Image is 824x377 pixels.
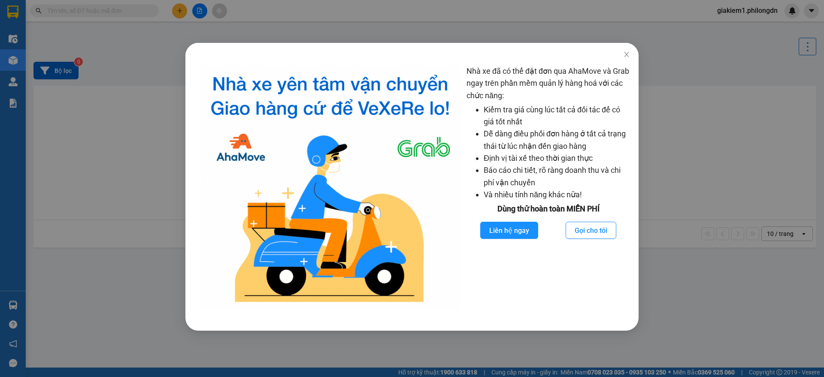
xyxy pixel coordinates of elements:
span: Liên hệ ngay [489,225,529,236]
img: logo [201,65,460,309]
li: Kiểm tra giá cùng lúc tất cả đối tác để có giá tốt nhất [484,104,630,128]
div: Dùng thử hoàn toàn MIỄN PHÍ [467,203,630,215]
button: Gọi cho tôi [566,222,616,239]
button: Liên hệ ngay [480,222,538,239]
li: Định vị tài xế theo thời gian thực [484,152,630,164]
button: Close [615,43,639,67]
span: close [623,51,630,58]
li: Dễ dàng điều phối đơn hàng ở tất cả trạng thái từ lúc nhận đến giao hàng [484,128,630,152]
li: Và nhiều tính năng khác nữa! [484,189,630,201]
li: Báo cáo chi tiết, rõ ràng doanh thu và chi phí vận chuyển [484,164,630,189]
div: Nhà xe đã có thể đặt đơn qua AhaMove và Grab ngay trên phần mềm quản lý hàng hoá với các chức năng: [467,65,630,309]
span: Gọi cho tôi [575,225,607,236]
